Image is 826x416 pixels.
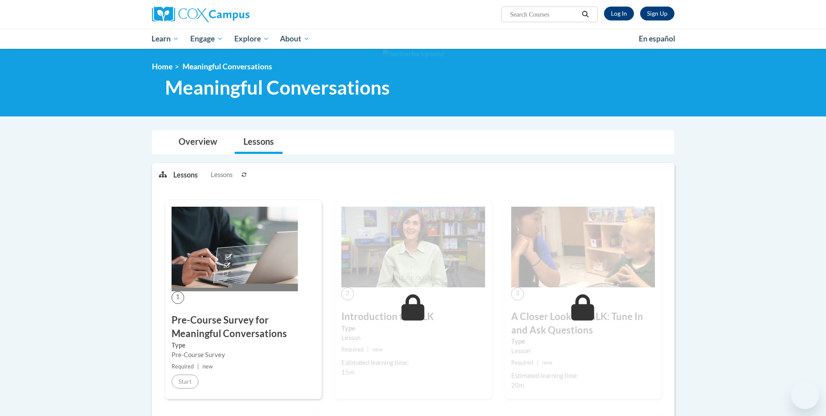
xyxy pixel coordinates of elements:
[640,7,674,20] a: Register
[146,29,185,49] a: Learn
[542,359,553,366] span: new
[537,359,539,366] span: |
[341,368,354,376] span: 15m
[511,310,655,337] h3: A Closer Look at TALK: Tune In and Ask Questions
[382,49,444,59] img: Section background
[152,34,179,44] span: Learn
[152,7,249,22] img: Cox Campus
[190,34,223,44] span: Engage
[202,363,213,370] span: new
[172,350,315,360] div: Pre-Course Survey
[511,371,655,381] div: Estimated learning time:
[152,7,317,22] a: Cox Campus
[341,207,485,288] img: Course Image
[791,381,819,409] iframe: Button to launch messaging window
[633,30,681,48] a: En español
[511,359,533,366] span: Required
[152,62,172,71] a: Home
[509,9,579,20] input: Search Courses
[274,29,315,49] a: About
[511,287,524,300] span: 3
[341,346,364,353] span: Required
[341,287,354,300] span: 2
[604,7,634,20] a: Log In
[639,34,675,43] span: En español
[280,34,310,44] span: About
[579,9,592,20] button: Search
[367,346,369,353] span: |
[197,363,199,370] span: |
[511,207,655,288] img: Course Image
[172,314,315,341] h3: Pre-Course Survey for Meaningful Conversations
[511,382,524,389] span: 20m
[341,358,485,368] div: Estimated learning time:
[341,333,485,343] div: Lesson
[165,76,390,99] span: Meaningful Conversations
[341,310,485,324] h3: Introduction to TALK
[229,29,275,49] a: Explore
[182,62,272,71] span: Meaningful Conversations
[172,363,194,370] span: Required
[234,34,269,44] span: Explore
[185,29,229,49] a: Engage
[372,346,383,353] span: new
[511,346,655,356] div: Lesson
[235,131,283,154] a: Lessons
[172,375,199,389] button: Start
[511,337,655,346] label: Type
[172,291,184,304] span: 1
[172,207,298,291] img: Course Image
[170,131,226,154] a: Overview
[211,170,233,180] span: Lessons
[172,341,315,350] label: Type
[139,29,688,49] div: Main menu
[341,324,485,333] label: Type
[173,170,198,180] p: Lessons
